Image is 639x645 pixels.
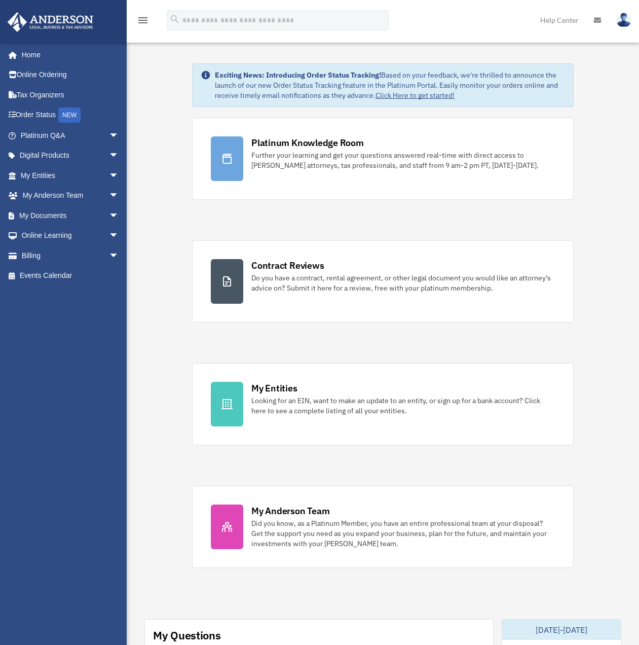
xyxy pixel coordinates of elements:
a: My Anderson Teamarrow_drop_down [7,186,134,206]
a: My Entities Looking for an EIN, want to make an update to an entity, or sign up for a bank accoun... [192,363,574,445]
img: Anderson Advisors Platinum Portal [5,12,96,32]
a: Tax Organizers [7,85,134,105]
div: My Entities [251,382,297,395]
strong: Exciting News: Introducing Order Status Tracking! [215,70,381,80]
div: Looking for an EIN, want to make an update to an entity, or sign up for a bank account? Click her... [251,396,555,416]
div: Contract Reviews [251,259,324,272]
i: search [169,14,180,25]
div: NEW [58,107,81,123]
a: Home [7,45,129,65]
div: Did you know, as a Platinum Member, you have an entire professional team at your disposal? Get th... [251,518,555,549]
span: arrow_drop_down [109,245,129,266]
span: arrow_drop_down [109,165,129,186]
div: Do you have a contract, rental agreement, or other legal document you would like an attorney's ad... [251,273,555,293]
div: Platinum Knowledge Room [251,136,364,149]
div: Based on your feedback, we're thrilled to announce the launch of our new Order Status Tracking fe... [215,70,565,100]
div: My Questions [153,628,221,643]
a: Platinum Knowledge Room Further your learning and get your questions answered real-time with dire... [192,118,574,200]
span: arrow_drop_down [109,205,129,226]
a: menu [137,18,149,26]
a: Click Here to get started! [375,91,455,100]
div: Further your learning and get your questions answered real-time with direct access to [PERSON_NAM... [251,150,555,170]
span: arrow_drop_down [109,226,129,246]
a: Digital Productsarrow_drop_down [7,146,134,166]
a: My Entitiesarrow_drop_down [7,165,134,186]
div: My Anderson Team [251,505,329,517]
img: User Pic [616,13,631,27]
span: arrow_drop_down [109,125,129,146]
a: Online Learningarrow_drop_down [7,226,134,246]
span: arrow_drop_down [109,186,129,206]
a: Order StatusNEW [7,105,134,126]
a: Billingarrow_drop_down [7,245,134,266]
a: Platinum Q&Aarrow_drop_down [7,125,134,146]
a: Events Calendar [7,266,134,286]
a: My Documentsarrow_drop_down [7,205,134,226]
a: My Anderson Team Did you know, as a Platinum Member, you have an entire professional team at your... [192,486,574,568]
i: menu [137,14,149,26]
a: Online Ordering [7,65,134,85]
span: arrow_drop_down [109,146,129,166]
a: Contract Reviews Do you have a contract, rental agreement, or other legal document you would like... [192,240,574,322]
div: [DATE]-[DATE] [502,620,621,640]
